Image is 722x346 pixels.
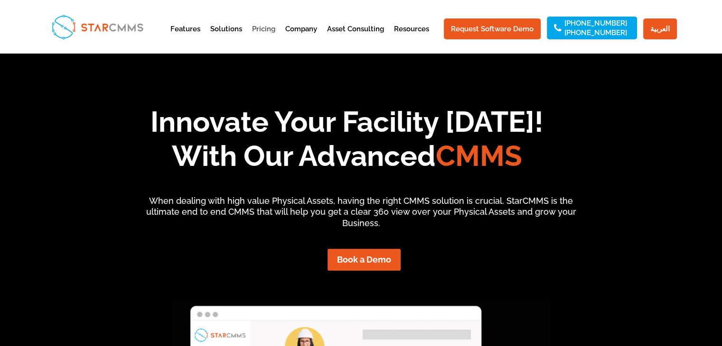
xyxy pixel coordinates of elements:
[564,29,627,36] a: [PHONE_NUMBER]
[47,10,147,43] img: StarCMMS
[436,139,522,173] span: CMMS
[210,26,242,49] a: Solutions
[564,244,722,346] iframe: Chat Widget
[643,18,677,39] a: العربية
[170,26,200,49] a: Features
[328,249,401,270] a: Book a Demo
[444,18,541,39] a: Request Software Demo
[137,195,585,229] p: When dealing with high value Physical Assets, having the right CMMS solution is crucial. StarCMMS...
[252,26,275,49] a: Pricing
[285,26,317,49] a: Company
[18,105,676,178] h1: Innovate Your Facility [DATE]! With Our Advanced
[327,26,384,49] a: Asset Consulting
[394,26,429,49] a: Resources
[564,20,627,27] a: [PHONE_NUMBER]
